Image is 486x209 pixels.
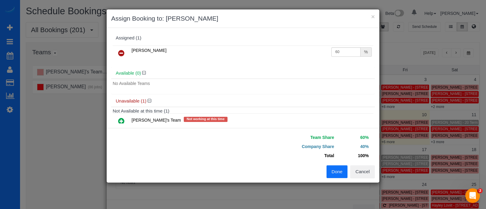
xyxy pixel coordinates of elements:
[371,13,375,20] button: ×
[113,81,150,86] span: No Available Teams
[132,118,181,123] span: [PERSON_NAME]'s Team
[327,165,348,178] button: Done
[465,188,480,203] iframe: Intercom live chat
[478,188,483,193] span: 2
[248,142,336,151] td: Company Share
[116,99,370,104] h4: Unavailable (1)
[248,151,336,160] td: Total
[132,48,166,53] span: [PERSON_NAME]
[116,35,370,41] div: Assigned (1)
[350,165,375,178] button: Cancel
[336,151,370,160] td: 100%
[111,14,375,23] h3: Assign Booking to: [PERSON_NAME]
[336,142,370,151] td: 40%
[116,71,370,76] h4: Available (0)
[113,109,373,114] h4: Not Available at this time (1)
[336,133,370,142] td: 60%
[248,133,336,142] td: Team Share
[361,47,372,57] div: %
[184,117,228,122] span: Not working at this time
